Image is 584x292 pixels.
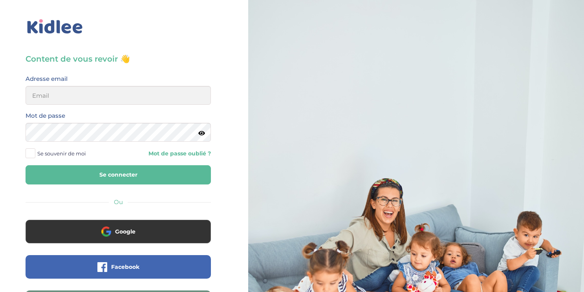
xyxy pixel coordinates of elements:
button: Facebook [26,255,211,279]
img: google.png [101,226,111,236]
button: Se connecter [26,165,211,184]
label: Mot de passe [26,111,65,121]
span: Ou [114,198,123,206]
input: Email [26,86,211,105]
a: Mot de passe oublié ? [124,150,211,157]
a: Facebook [26,268,211,276]
label: Adresse email [26,74,68,84]
img: facebook.png [97,262,107,272]
span: Facebook [111,263,139,271]
button: Google [26,220,211,243]
img: logo_kidlee_bleu [26,18,84,36]
h3: Content de vous revoir 👋 [26,53,211,64]
span: Se souvenir de moi [37,148,86,159]
a: Google [26,233,211,241]
span: Google [115,228,135,235]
